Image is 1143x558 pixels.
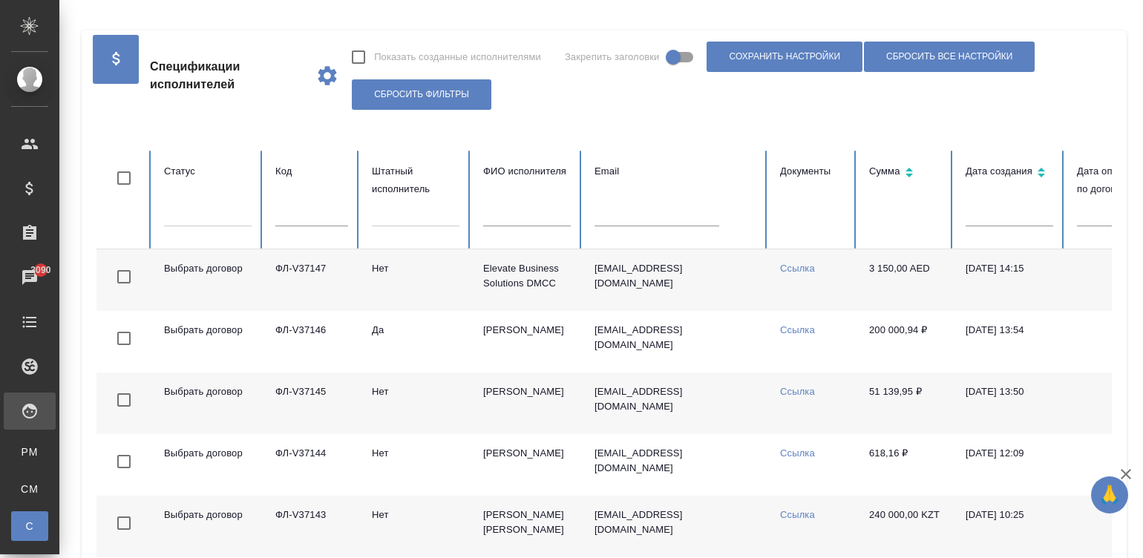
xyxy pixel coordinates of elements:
[152,311,263,372] td: Выбрать договор
[263,434,360,496] td: ФЛ-V37144
[471,249,583,311] td: Elevate Business Solutions DMCC
[707,42,862,72] button: Сохранить настройки
[150,58,304,93] span: Спецификации исполнителей
[275,163,348,180] div: Код
[565,50,660,65] span: Закрепить заголовки
[108,323,140,354] span: Toggle Row Selected
[780,263,815,274] a: Ссылка
[729,50,840,63] span: Сохранить настройки
[4,259,56,296] a: 3090
[869,163,942,184] div: Сортировка
[108,446,140,477] span: Toggle Row Selected
[471,496,583,557] td: [PERSON_NAME] [PERSON_NAME]
[966,163,1053,184] div: Сортировка
[152,434,263,496] td: Выбрать договор
[372,163,459,198] div: Штатный исполнитель
[108,261,140,292] span: Toggle Row Selected
[263,311,360,372] td: ФЛ-V37146
[954,496,1065,557] td: [DATE] 10:25
[583,249,768,311] td: [EMAIL_ADDRESS][DOMAIN_NAME]
[780,447,815,459] a: Ссылка
[780,509,815,520] a: Ссылка
[1097,479,1122,511] span: 🙏
[471,434,583,496] td: [PERSON_NAME]
[360,496,471,557] td: Нет
[583,311,768,372] td: [EMAIL_ADDRESS][DOMAIN_NAME]
[954,372,1065,434] td: [DATE] 13:50
[360,434,471,496] td: Нет
[857,372,954,434] td: 51 139,95 ₽
[471,372,583,434] td: [PERSON_NAME]
[857,249,954,311] td: 3 150,00 AED
[360,372,471,434] td: Нет
[360,311,471,372] td: Да
[1091,476,1128,513] button: 🙏
[857,434,954,496] td: 618,16 ₽
[780,324,815,335] a: Ссылка
[780,163,845,180] div: Документы
[263,249,360,311] td: ФЛ-V37147
[19,519,41,534] span: С
[954,311,1065,372] td: [DATE] 13:54
[108,384,140,416] span: Toggle Row Selected
[152,249,263,311] td: Выбрать договор
[374,88,469,101] span: Сбросить фильтры
[857,496,954,557] td: 240 000,00 KZT
[11,511,48,541] a: С
[595,163,756,180] div: Email
[11,437,48,467] a: PM
[954,249,1065,311] td: [DATE] 14:15
[11,474,48,504] a: CM
[263,496,360,557] td: ФЛ-V37143
[864,42,1035,72] button: Сбросить все настройки
[352,79,491,110] button: Сбросить фильтры
[583,496,768,557] td: [EMAIL_ADDRESS][DOMAIN_NAME]
[152,496,263,557] td: Выбрать договор
[954,434,1065,496] td: [DATE] 12:09
[19,444,41,459] span: PM
[19,482,41,496] span: CM
[483,163,571,180] div: ФИО исполнителя
[152,372,263,434] td: Выбрать договор
[374,50,541,65] span: Показать созданные исполнителями
[583,434,768,496] td: [EMAIL_ADDRESS][DOMAIN_NAME]
[360,249,471,311] td: Нет
[471,311,583,372] td: [PERSON_NAME]
[857,311,954,372] td: 200 000,94 ₽
[108,508,140,539] span: Toggle Row Selected
[583,372,768,434] td: [EMAIL_ADDRESS][DOMAIN_NAME]
[780,386,815,397] a: Ссылка
[886,50,1012,63] span: Сбросить все настройки
[22,263,59,278] span: 3090
[263,372,360,434] td: ФЛ-V37145
[164,163,252,180] div: Статус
